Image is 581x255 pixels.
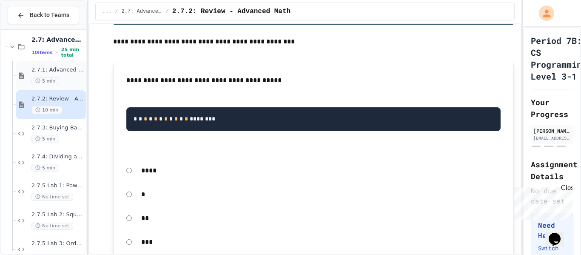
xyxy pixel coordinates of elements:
[31,66,84,74] span: 2.7.1: Advanced Math
[31,222,73,230] span: No time set
[31,193,73,201] span: No time set
[31,164,59,172] span: 5 min
[30,11,69,20] span: Back to Teams
[533,135,571,141] div: [EMAIL_ADDRESS][DOMAIN_NAME]
[31,95,84,103] span: 2.7.2: Review - Advanced Math
[61,47,84,58] span: 25 min total
[531,158,573,182] h2: Assignment Details
[31,211,84,218] span: 2.7.5 Lab 2: Square Root Solver
[31,77,59,85] span: 5 min
[115,8,118,15] span: /
[510,184,572,220] iframe: chat widget
[122,8,162,15] span: 2.7: Advanced Math
[56,49,58,56] span: •
[31,153,84,160] span: 2.7.4: Dividing a Number
[172,6,290,17] span: 2.7.2: Review - Advanced Math
[8,6,79,24] button: Back to Teams
[166,8,169,15] span: /
[31,106,62,114] span: 10 min
[530,3,556,23] div: My Account
[533,127,571,135] div: [PERSON_NAME]
[3,3,59,54] div: Chat with us now!Close
[531,96,573,120] h2: Your Progress
[31,240,84,247] span: 2.7.5 Lab 3: Order of Operations Debugger
[31,135,59,143] span: 5 min
[103,8,112,15] span: ...
[31,50,53,55] span: 10 items
[31,36,84,43] span: 2.7: Advanced Math
[31,182,84,189] span: 2.7.5 Lab 1: Power Calculator
[538,220,566,241] h3: Need Help?
[31,124,84,132] span: 2.7.3: Buying Basketballs
[545,221,572,246] iframe: chat widget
